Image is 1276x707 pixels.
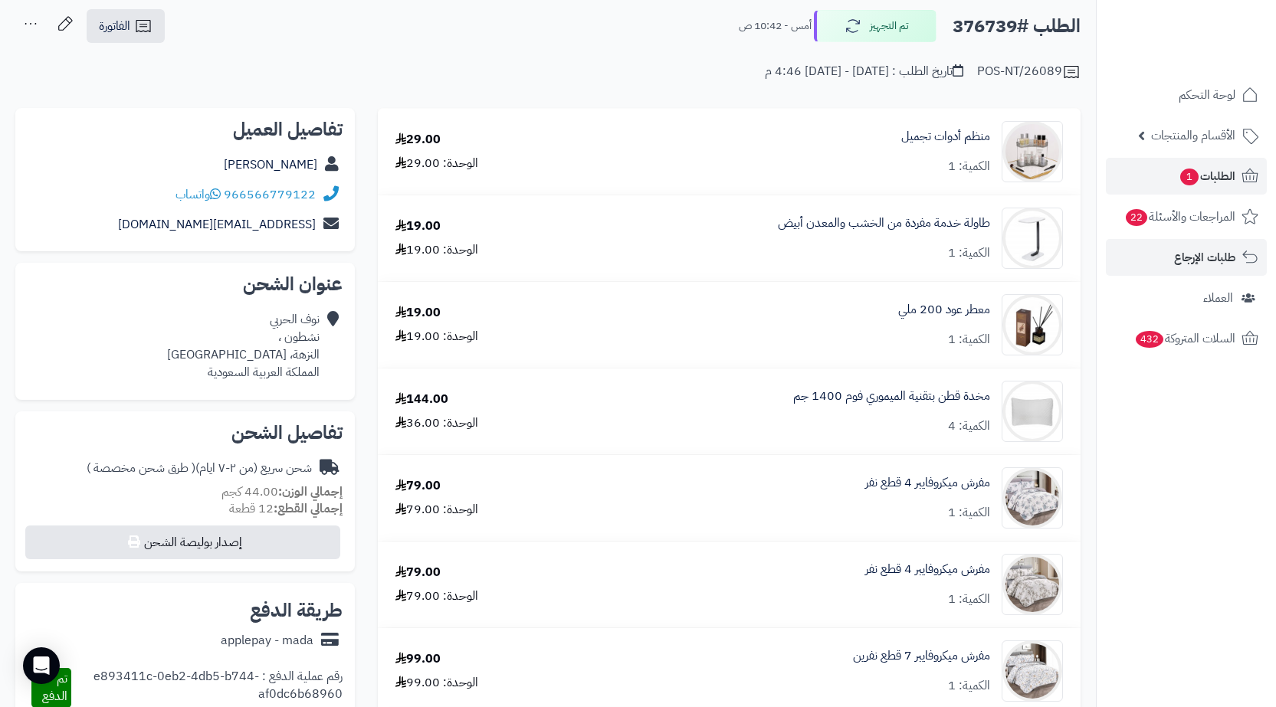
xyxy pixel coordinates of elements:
[1002,294,1062,355] img: 1740225669-110316010084-90x90.jpg
[1134,328,1235,349] span: السلات المتروكة
[1180,169,1199,185] span: 1
[1002,208,1062,269] img: 1735575541-110108010255-90x90.jpg
[1124,206,1235,227] span: المراجعات والأسئلة
[1002,381,1062,442] img: 1748940505-1-90x90.jpg
[395,588,478,605] div: الوحدة: 79.00
[1174,247,1235,268] span: طلبات الإرجاع
[948,504,990,522] div: الكمية: 1
[23,647,60,684] div: Open Intercom Messenger
[853,647,990,665] a: مفرش ميكروفايبر 7 قطع نفرين
[1106,77,1267,113] a: لوحة التحكم
[395,218,441,235] div: 19.00
[948,244,990,262] div: الكمية: 1
[948,417,990,435] div: الكمية: 4
[87,9,165,43] a: الفاتورة
[395,501,478,519] div: الوحدة: 79.00
[395,650,441,668] div: 99.00
[1179,84,1235,106] span: لوحة التحكم
[901,128,990,146] a: منظم أدوات تجميل
[395,477,441,495] div: 79.00
[1106,239,1267,276] a: طلبات الإرجاع
[229,499,343,518] small: 12 قطعة
[1002,554,1062,615] img: 1752754070-1-90x90.jpg
[25,525,340,559] button: إصدار بوليصة الشحن
[395,391,448,408] div: 144.00
[28,424,343,442] h2: تفاصيل الشحن
[948,158,990,175] div: الكمية: 1
[739,18,812,34] small: أمس - 10:42 ص
[395,241,478,259] div: الوحدة: 19.00
[28,120,343,139] h2: تفاصيل العميل
[1203,287,1233,309] span: العملاء
[224,185,316,204] a: 966566779122
[1002,640,1062,702] img: 1752907550-1-90x90.jpg
[778,214,990,232] a: طاولة خدمة مفردة من الخشب والمعدن أبيض
[395,304,441,322] div: 19.00
[1126,209,1147,226] span: 22
[1151,125,1235,146] span: الأقسام والمنتجات
[224,155,317,174] a: [PERSON_NAME]
[221,632,313,650] div: applepay - mada
[395,328,478,345] div: الوحدة: 19.00
[395,414,478,432] div: الوحدة: 36.00
[948,591,990,608] div: الكمية: 1
[395,155,478,172] div: الوحدة: 29.00
[87,459,195,477] span: ( طرق شحن مخصصة )
[42,669,67,705] span: تم الدفع
[395,131,441,149] div: 29.00
[395,564,441,581] div: 79.00
[1172,39,1261,71] img: logo-2.png
[814,10,936,42] button: تم التجهيز
[948,677,990,695] div: الكمية: 1
[1106,280,1267,316] a: العملاء
[1179,165,1235,187] span: الطلبات
[977,63,1081,81] div: POS-NT/26089
[953,11,1081,42] h2: الطلب #376739
[1002,467,1062,529] img: 1752752469-1-90x90.jpg
[765,63,963,80] div: تاريخ الطلب : [DATE] - [DATE] 4:46 م
[948,331,990,349] div: الكمية: 1
[87,460,312,477] div: شحن سريع (من ٢-٧ ايام)
[1002,121,1062,182] img: 1756025021-110316010067-90x90.jpg
[395,674,478,692] div: الوحدة: 99.00
[1136,331,1163,348] span: 432
[1106,158,1267,195] a: الطلبات1
[898,301,990,319] a: معطر عود 200 ملي
[175,185,221,204] a: واتساب
[793,388,990,405] a: مخدة قطن بتقنية الميموري فوم 1400 جم
[28,275,343,293] h2: عنوان الشحن
[221,483,343,501] small: 44.00 كجم
[250,601,343,620] h2: طريقة الدفع
[1106,320,1267,357] a: السلات المتروكة432
[1106,198,1267,235] a: المراجعات والأسئلة22
[99,17,130,35] span: الفاتورة
[865,561,990,578] a: مفرش ميكروفايبر 4 قطع نفر
[278,483,343,501] strong: إجمالي الوزن:
[865,474,990,492] a: مفرش ميكروفايبر 4 قطع نفر
[167,311,320,381] div: نوف الحربي نشطون ، النزهة، [GEOGRAPHIC_DATA] المملكة العربية السعودية
[274,499,343,518] strong: إجمالي القطع:
[118,215,316,234] a: [EMAIL_ADDRESS][DOMAIN_NAME]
